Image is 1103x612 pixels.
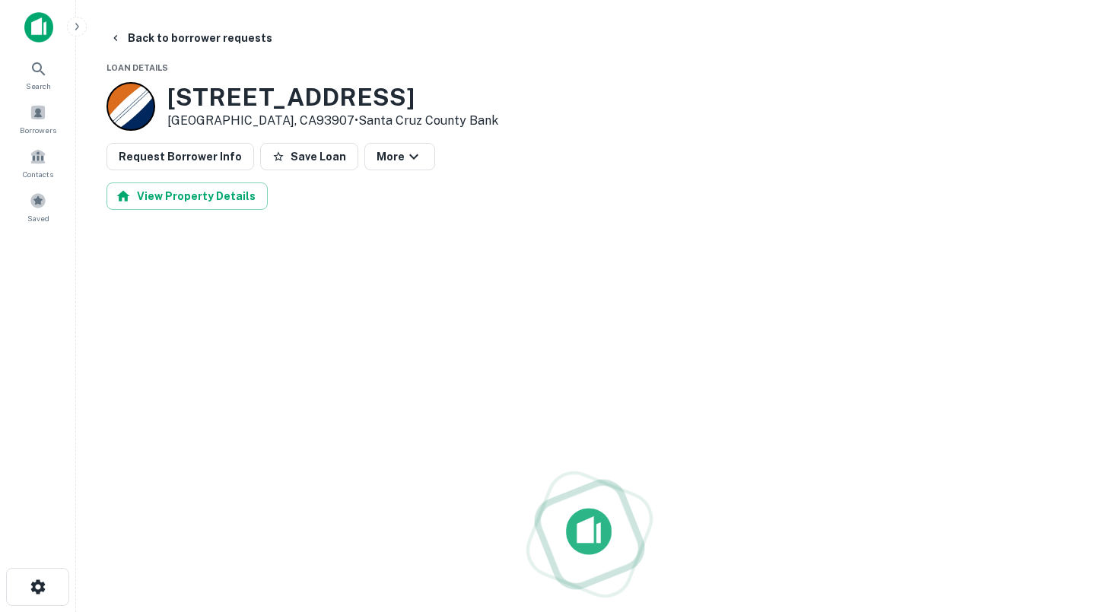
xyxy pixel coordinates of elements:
[26,80,51,92] span: Search
[167,83,498,112] h3: [STREET_ADDRESS]
[364,143,435,170] button: More
[167,112,498,130] p: [GEOGRAPHIC_DATA], CA93907 •
[358,113,498,128] a: Santa Cruz County Bank
[27,212,49,224] span: Saved
[20,124,56,136] span: Borrowers
[106,143,254,170] button: Request Borrower Info
[106,182,268,210] button: View Property Details
[103,24,278,52] button: Back to borrower requests
[260,143,358,170] button: Save Loan
[23,168,53,180] span: Contacts
[5,54,72,95] a: Search
[5,142,72,183] a: Contacts
[24,12,53,43] img: capitalize-icon.png
[5,186,72,227] a: Saved
[106,63,168,72] span: Loan Details
[5,98,72,139] a: Borrowers
[1027,442,1103,515] iframe: Chat Widget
